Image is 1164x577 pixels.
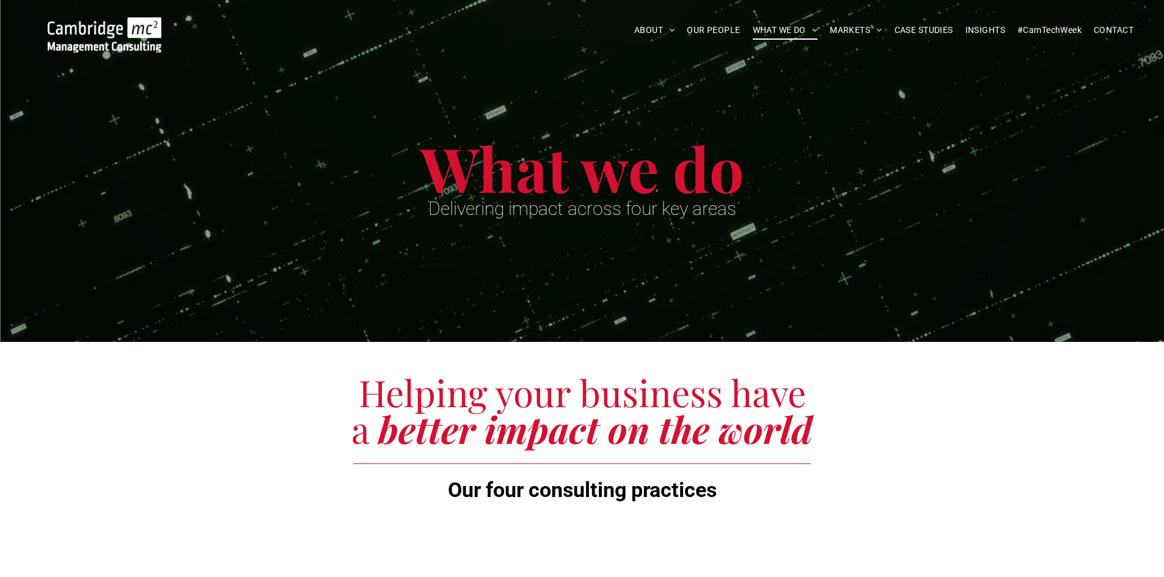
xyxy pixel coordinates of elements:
[681,21,746,40] a: OUR PEOPLE
[1011,21,1088,40] a: #CamTechWeek
[428,198,736,219] span: Delivering impact across four key areas
[448,477,717,502] span: Our four consulting practices
[959,21,1011,40] a: INSIGHTS
[351,368,806,453] span: Helping your business have a
[1088,21,1140,40] a: CONTACT
[747,21,824,40] a: WHAT WE DO
[378,404,813,453] span: better impact on the world
[420,127,744,208] span: What we do
[628,21,681,40] a: ABOUT
[48,19,161,32] a: Your Business Transformed | Cambridge Management Consulting
[48,17,161,53] img: Cambridge MC Logo
[824,21,888,40] a: MARKETS
[888,21,959,40] a: CASE STUDIES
